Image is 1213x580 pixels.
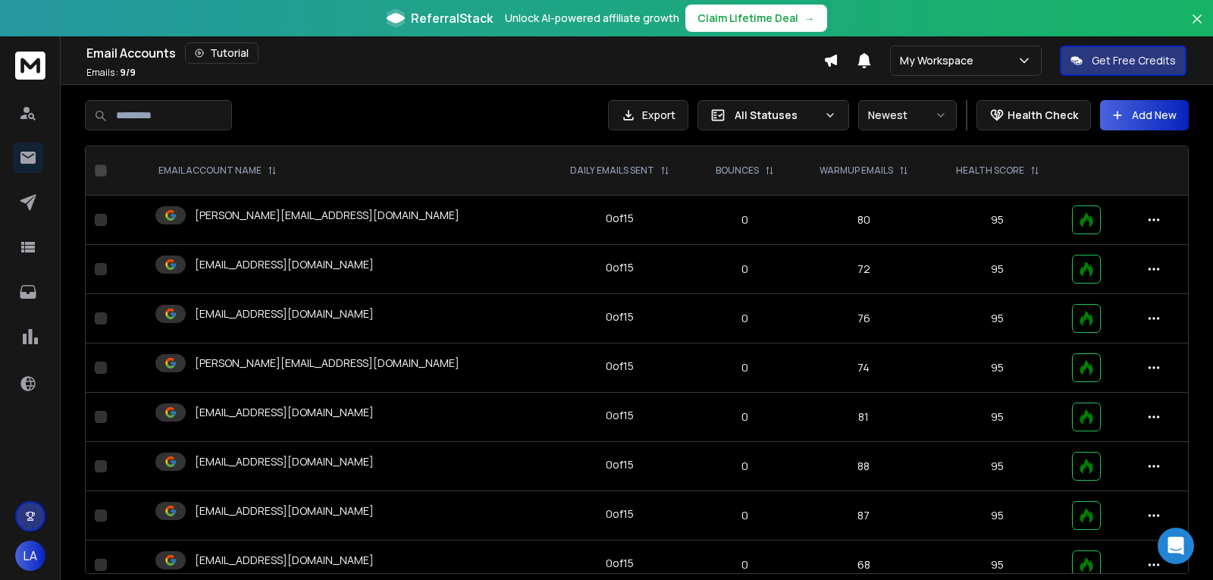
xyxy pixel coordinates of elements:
p: 0 [704,409,785,425]
td: 88 [795,442,932,491]
button: LA [15,541,45,571]
td: 95 [932,196,1063,245]
p: 0 [704,557,785,572]
button: Add New [1100,100,1189,130]
div: 0 of 15 [606,556,634,571]
p: [PERSON_NAME][EMAIL_ADDRESS][DOMAIN_NAME] [195,356,459,371]
p: 0 [704,212,785,227]
td: 95 [932,245,1063,294]
p: [EMAIL_ADDRESS][DOMAIN_NAME] [195,553,374,568]
p: [EMAIL_ADDRESS][DOMAIN_NAME] [195,503,374,519]
td: 76 [795,294,932,343]
p: DAILY EMAILS SENT [570,165,654,177]
td: 95 [932,343,1063,393]
p: 0 [704,360,785,375]
p: [EMAIL_ADDRESS][DOMAIN_NAME] [195,306,374,321]
td: 95 [932,294,1063,343]
td: 87 [795,491,932,541]
td: 81 [795,393,932,442]
td: 74 [795,343,932,393]
td: 95 [932,442,1063,491]
p: Emails : [86,67,136,79]
div: 0 of 15 [606,309,634,324]
p: 0 [704,508,785,523]
p: [EMAIL_ADDRESS][DOMAIN_NAME] [195,454,374,469]
div: 0 of 15 [606,506,634,522]
td: 72 [795,245,932,294]
button: Export [608,100,688,130]
div: 0 of 15 [606,260,634,275]
button: Newest [858,100,957,130]
div: Open Intercom Messenger [1158,528,1194,564]
span: → [804,11,815,26]
p: 0 [704,262,785,277]
p: My Workspace [900,53,979,68]
p: Health Check [1008,108,1078,123]
button: Tutorial [185,42,259,64]
p: Unlock AI-powered affiliate growth [505,11,679,26]
p: [EMAIL_ADDRESS][DOMAIN_NAME] [195,405,374,420]
div: 0 of 15 [606,457,634,472]
button: Get Free Credits [1060,45,1186,76]
p: [PERSON_NAME][EMAIL_ADDRESS][DOMAIN_NAME] [195,208,459,223]
p: 0 [704,311,785,326]
p: WARMUP EMAILS [820,165,893,177]
span: 9 / 9 [120,66,136,79]
button: Claim Lifetime Deal→ [685,5,827,32]
p: All Statuses [735,108,818,123]
td: 95 [932,393,1063,442]
button: Health Check [976,100,1091,130]
td: 80 [795,196,932,245]
div: 0 of 15 [606,359,634,374]
div: 0 of 15 [606,408,634,423]
p: Get Free Credits [1092,53,1176,68]
p: BOUNCES [716,165,759,177]
div: 0 of 15 [606,211,634,226]
span: ReferralStack [411,9,493,27]
p: [EMAIL_ADDRESS][DOMAIN_NAME] [195,257,374,272]
td: 95 [932,491,1063,541]
div: Email Accounts [86,42,823,64]
button: Close banner [1187,9,1207,45]
p: 0 [704,459,785,474]
div: EMAIL ACCOUNT NAME [158,165,277,177]
p: HEALTH SCORE [956,165,1024,177]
